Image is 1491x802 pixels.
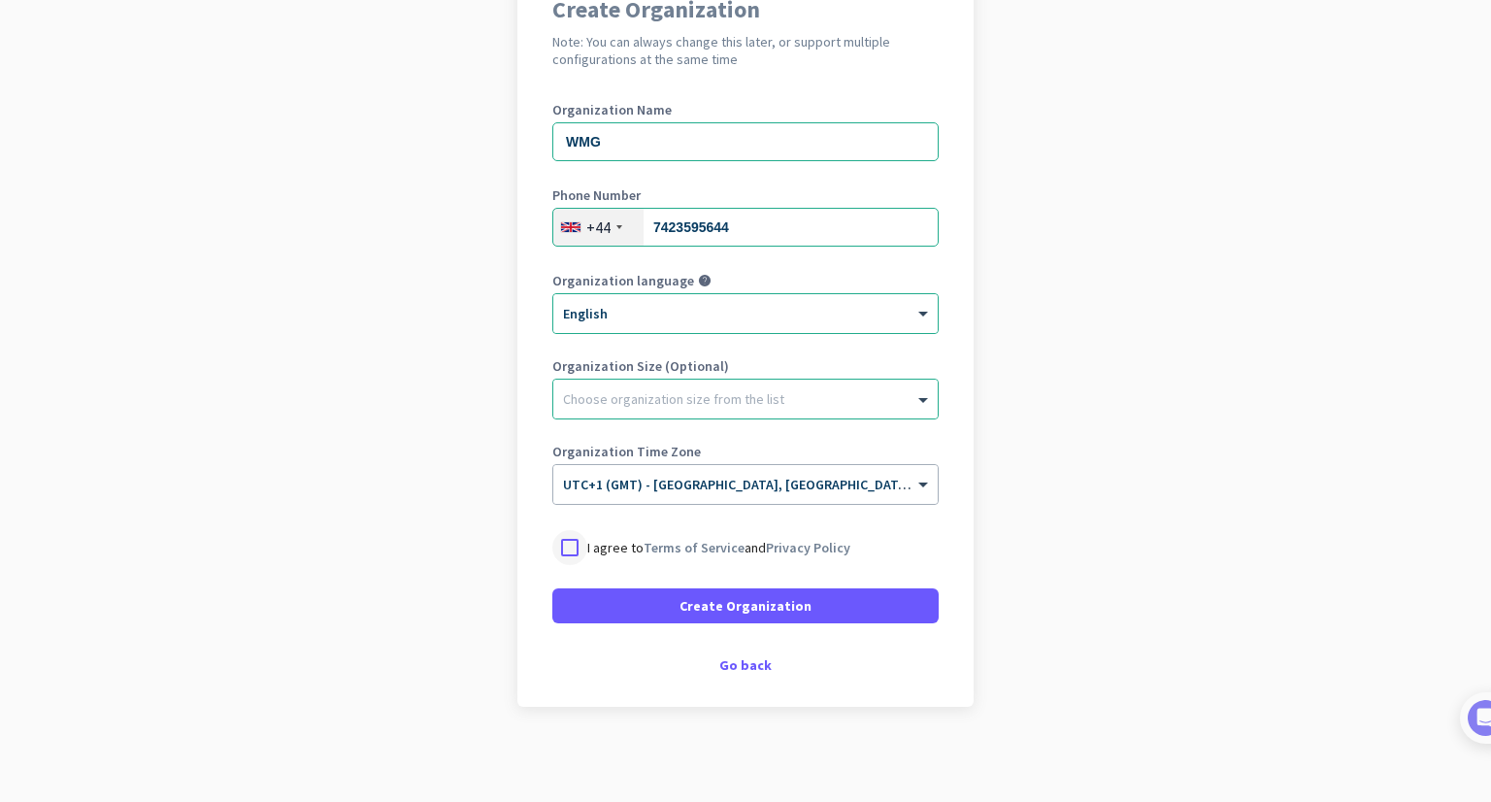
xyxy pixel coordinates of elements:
label: Organization Time Zone [552,445,939,458]
span: Create Organization [679,596,812,616]
label: Organization Name [552,103,939,117]
label: Organization Size (Optional) [552,359,939,373]
p: I agree to and [587,538,850,557]
input: 121 234 5678 [552,208,939,247]
i: help [698,274,712,287]
input: What is the name of your organization? [552,122,939,161]
a: Terms of Service [644,539,745,556]
a: Privacy Policy [766,539,850,556]
h2: Note: You can always change this later, or support multiple configurations at the same time [552,33,939,68]
button: Create Organization [552,588,939,623]
div: +44 [586,217,611,237]
label: Organization language [552,274,694,287]
div: Go back [552,658,939,672]
label: Phone Number [552,188,939,202]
